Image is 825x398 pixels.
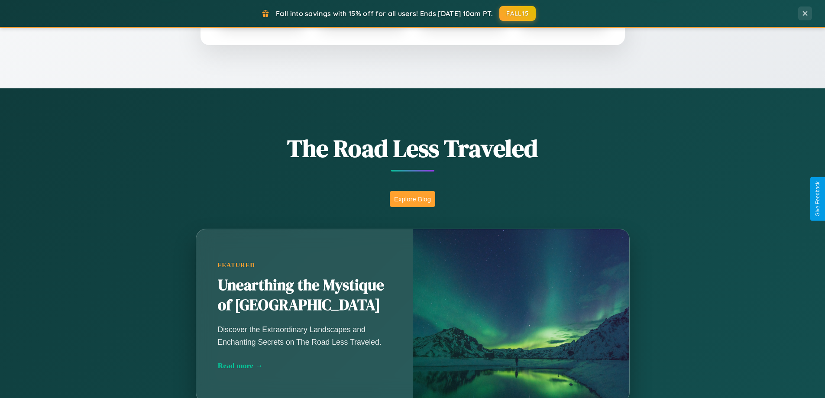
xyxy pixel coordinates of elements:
p: Discover the Extraordinary Landscapes and Enchanting Secrets on The Road Less Traveled. [218,324,391,348]
div: Give Feedback [815,181,821,217]
span: Fall into savings with 15% off for all users! Ends [DATE] 10am PT. [276,9,493,18]
h1: The Road Less Traveled [153,132,673,165]
div: Featured [218,262,391,269]
h2: Unearthing the Mystique of [GEOGRAPHIC_DATA] [218,275,391,315]
button: Explore Blog [390,191,435,207]
button: FALL15 [499,6,536,21]
div: Read more → [218,361,391,370]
